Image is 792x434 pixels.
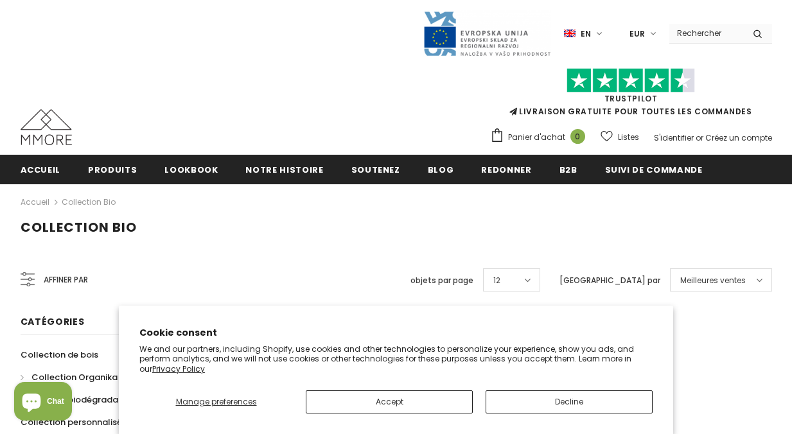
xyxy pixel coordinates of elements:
[423,28,551,39] a: Javni Razpis
[139,390,293,413] button: Manage preferences
[88,155,137,184] a: Produits
[351,155,400,184] a: soutenez
[564,28,576,39] img: i-lang-1.png
[490,128,592,147] a: Panier d'achat 0
[21,343,98,366] a: Collection de bois
[245,164,323,176] span: Notre histoire
[486,390,653,413] button: Decline
[21,388,132,411] a: Collection biodégradable
[559,274,660,287] label: [GEOGRAPHIC_DATA] par
[493,274,500,287] span: 12
[559,155,577,184] a: B2B
[618,131,639,144] span: Listes
[245,155,323,184] a: Notre histoire
[481,164,531,176] span: Redonner
[62,196,116,207] a: Collection Bio
[680,274,746,287] span: Meilleures ventes
[490,74,772,117] span: LIVRAISON GRATUITE POUR TOUTES LES COMMANDES
[696,132,703,143] span: or
[21,394,132,406] span: Collection biodégradable
[481,155,531,184] a: Redonner
[21,315,85,328] span: Catégories
[10,382,76,424] inbox-online-store-chat: Shopify online store chat
[601,126,639,148] a: Listes
[21,164,61,176] span: Accueil
[21,218,137,236] span: Collection Bio
[605,164,703,176] span: Suivi de commande
[139,344,653,374] p: We and our partners, including Shopify, use cookies and other technologies to personalize your ex...
[152,363,205,374] a: Privacy Policy
[605,155,703,184] a: Suivi de commande
[705,132,772,143] a: Créez un compte
[654,132,694,143] a: S'identifier
[669,24,743,42] input: Search Site
[581,28,591,40] span: en
[629,28,645,40] span: EUR
[164,155,218,184] a: Lookbook
[21,109,72,145] img: Cas MMORE
[31,371,118,383] span: Collection Organika
[306,390,473,413] button: Accept
[139,326,653,340] h2: Cookie consent
[44,273,88,287] span: Affiner par
[21,349,98,361] span: Collection de bois
[21,155,61,184] a: Accueil
[164,164,218,176] span: Lookbook
[21,366,118,388] a: Collection Organika
[604,93,658,104] a: TrustPilot
[176,396,257,407] span: Manage preferences
[567,68,695,93] img: Faites confiance aux étoiles pilotes
[351,164,400,176] span: soutenez
[21,195,49,210] a: Accueil
[428,164,454,176] span: Blog
[88,164,137,176] span: Produits
[570,129,585,144] span: 0
[423,10,551,57] img: Javni Razpis
[410,274,473,287] label: objets par page
[559,164,577,176] span: B2B
[428,155,454,184] a: Blog
[508,131,565,144] span: Panier d'achat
